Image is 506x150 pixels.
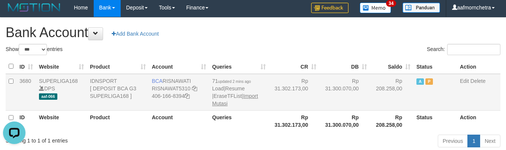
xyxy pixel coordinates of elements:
[16,74,36,111] td: 3680
[269,110,319,132] th: Rp 31.302.173,00
[370,74,413,111] td: Rp 208.258,00
[470,78,485,84] a: Delete
[460,78,469,84] a: Edit
[212,78,258,106] span: | | |
[212,85,224,91] a: Load
[36,110,87,132] th: Website
[192,85,197,91] a: Copy RISNAWAT5310 to clipboard
[212,93,258,106] a: Import Mutasi
[87,110,149,132] th: Product
[413,59,457,74] th: Status
[438,135,468,147] a: Previous
[457,59,500,74] th: Action
[212,78,251,84] span: 71
[6,2,63,13] img: MOTION_logo.png
[6,134,205,144] div: Showing 1 to 1 of 1 entries
[370,110,413,132] th: Rp 208.258,00
[403,3,440,13] img: panduan.png
[370,59,413,74] th: Saldo: activate to sort column ascending
[269,59,319,74] th: CR: activate to sort column ascending
[225,85,245,91] a: Resume
[39,93,57,100] span: aaf-066
[319,74,370,111] td: Rp 31.300.070,00
[467,135,480,147] a: 1
[447,44,500,55] input: Search:
[149,59,209,74] th: Account: activate to sort column ascending
[149,110,209,132] th: Account
[427,44,500,55] label: Search:
[184,93,190,99] a: Copy 4061668394 to clipboard
[425,78,433,85] span: Paused
[36,74,87,111] td: DPS
[16,59,36,74] th: ID: activate to sort column ascending
[209,110,269,132] th: Queries
[6,25,500,40] h1: Bank Account
[416,78,424,85] span: Active
[39,78,78,84] a: SUPERLIGA168
[319,59,370,74] th: DB: activate to sort column ascending
[36,59,87,74] th: Website: activate to sort column ascending
[87,59,149,74] th: Product: activate to sort column ascending
[218,79,251,84] span: updated 2 mins ago
[209,59,269,74] th: Queries: activate to sort column ascending
[19,44,47,55] select: Showentries
[152,78,163,84] span: BCA
[360,3,391,13] img: Button%20Memo.svg
[107,27,163,40] a: Add Bank Account
[319,110,370,132] th: Rp 31.300.070,00
[152,85,190,91] a: RISNAWAT5310
[480,135,500,147] a: Next
[6,44,63,55] label: Show entries
[214,93,242,99] a: EraseTFList
[149,74,209,111] td: RISNAWATI 406-166-8394
[311,3,349,13] img: Feedback.jpg
[457,110,500,132] th: Action
[413,110,457,132] th: Status
[87,74,149,111] td: IDNSPORT [ DEPOSIT BCA G3 SUPERLIGA168 ]
[3,3,25,25] button: Open LiveChat chat widget
[269,74,319,111] td: Rp 31.302.173,00
[16,110,36,132] th: ID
